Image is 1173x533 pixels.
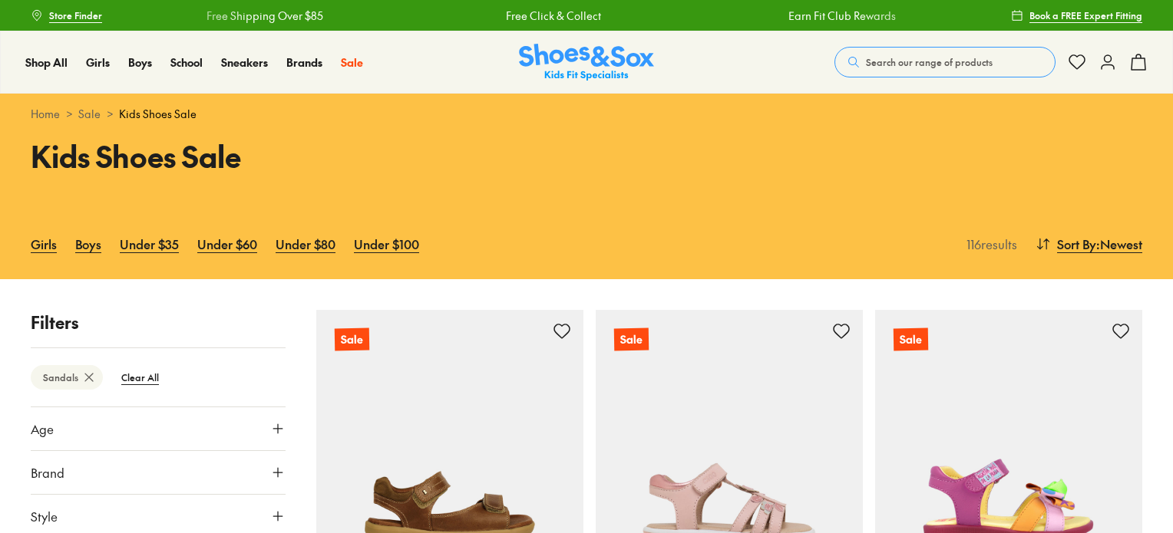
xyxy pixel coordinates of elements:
[614,328,649,351] p: Sale
[1011,2,1142,29] a: Book a FREE Expert Fitting
[31,365,103,390] btn: Sandals
[221,54,268,71] a: Sneakers
[119,106,197,122] span: Kids Shoes Sale
[866,55,993,69] span: Search our range of products
[788,8,896,24] a: Earn Fit Club Rewards
[221,54,268,70] span: Sneakers
[86,54,110,71] a: Girls
[128,54,152,71] a: Boys
[341,54,363,70] span: Sale
[25,54,68,71] a: Shop All
[834,47,1056,77] button: Search our range of products
[31,310,286,335] p: Filters
[1036,227,1142,261] button: Sort By:Newest
[960,235,1017,253] p: 116 results
[335,328,369,351] p: Sale
[128,54,152,70] span: Boys
[25,54,68,70] span: Shop All
[86,54,110,70] span: Girls
[31,463,64,482] span: Brand
[170,54,203,71] a: School
[170,54,203,70] span: School
[354,227,419,261] a: Under $100
[894,328,928,351] p: Sale
[197,227,257,261] a: Under $60
[519,44,654,81] img: SNS_Logo_Responsive.svg
[31,451,286,494] button: Brand
[109,364,171,391] btn: Clear All
[49,8,102,22] span: Store Finder
[31,2,102,29] a: Store Finder
[120,227,179,261] a: Under $35
[506,8,601,24] a: Free Click & Collect
[1096,235,1142,253] span: : Newest
[207,8,323,24] a: Free Shipping Over $85
[1029,8,1142,22] span: Book a FREE Expert Fitting
[276,227,335,261] a: Under $80
[75,227,101,261] a: Boys
[286,54,322,70] span: Brands
[78,106,101,122] a: Sale
[519,44,654,81] a: Shoes & Sox
[341,54,363,71] a: Sale
[31,227,57,261] a: Girls
[31,106,60,122] a: Home
[286,54,322,71] a: Brands
[31,134,568,178] h1: Kids Shoes Sale
[1057,235,1096,253] span: Sort By
[31,507,58,525] span: Style
[31,407,286,450] button: Age
[31,419,54,438] span: Age
[31,106,1142,122] div: > >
